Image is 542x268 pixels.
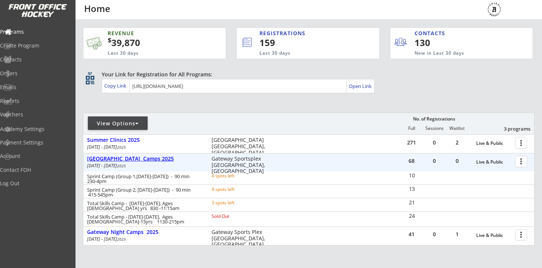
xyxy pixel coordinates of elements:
div: [DATE] - [DATE] [87,237,201,241]
div: 4 spots left [212,174,260,178]
div: Total Skills Camp - [DATE]-[DATE], Ages [DEMOGRAPHIC_DATA] yrs 830 -11:15am [87,201,201,211]
div: 13 [401,186,423,192]
button: more_vert [515,137,527,149]
div: Live & Public [476,233,511,238]
div: qr [85,71,94,76]
div: [DATE] - [DATE] [87,145,201,149]
div: REGISTRATIONS [259,30,346,37]
div: Sessions [423,126,446,131]
div: [DATE] - [DATE] [87,164,201,168]
div: [GEOGRAPHIC_DATA] [GEOGRAPHIC_DATA], [GEOGRAPHIC_DATA] [212,137,270,156]
button: more_vert [515,156,527,167]
div: 1 [446,232,468,237]
div: 2 [446,140,468,145]
div: 159 [259,36,354,49]
div: CONTACTS [415,30,449,37]
div: Your Link for Registration for All Programs: [102,71,511,78]
div: Summer Clinics 2025 [87,137,204,143]
div: 68 [400,158,423,164]
div: 3 programs [492,125,530,132]
a: Open Link [349,81,372,91]
div: 0 [423,140,446,145]
div: Copy Link [104,82,128,89]
em: 2025 [117,163,126,168]
div: Live & Public [476,141,511,146]
div: 21 [401,200,423,205]
div: Sold Out [212,214,260,219]
div: Last 30 days [108,50,191,57]
div: Last 30 days [259,50,348,57]
div: Gateway Sports Plex [GEOGRAPHIC_DATA], [GEOGRAPHIC_DATA] [212,229,270,248]
div: 130 [415,36,461,49]
div: New in Last 30 days [415,50,498,57]
button: more_vert [515,229,527,241]
div: Waitlist [446,126,468,131]
div: 10 [401,173,423,178]
em: 2025 [117,237,126,242]
div: Open Link [349,83,372,89]
div: 41 [400,232,423,237]
div: 24 [401,213,423,219]
div: 0 [423,232,446,237]
button: qr_code [84,74,96,86]
div: Sprint Camp (Group 1,[DATE]-[DATE]) - 90 min 230-4pm [87,174,201,184]
div: 4 spots left [212,187,260,192]
div: 39,870 [108,36,202,49]
div: No. of Registrations [411,116,457,122]
div: Full [400,126,423,131]
div: Live & Public [476,159,511,165]
div: 0 [446,158,468,164]
div: REVENUE [108,30,191,37]
div: 271 [400,140,423,145]
div: Total Skills Camp - [DATE]-[DATE], Ages [DEMOGRAPHIC_DATA]-15yrs 1130-215pm [87,214,201,224]
div: View Options [88,120,148,127]
div: 0 [423,158,446,164]
div: Gateway Sportsplex [GEOGRAPHIC_DATA], [GEOGRAPHIC_DATA] [212,156,270,174]
div: [GEOGRAPHIC_DATA] Camps 2025 [87,156,204,162]
div: Sprint Camp (Group 2, [DATE]-[DATE]) - 90 min 415-545pm [87,188,201,197]
sup: $ [108,36,111,45]
div: 3 spots left [212,201,260,205]
div: Gateway Night Camps 2025 [87,229,204,235]
em: 2025 [117,144,126,150]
